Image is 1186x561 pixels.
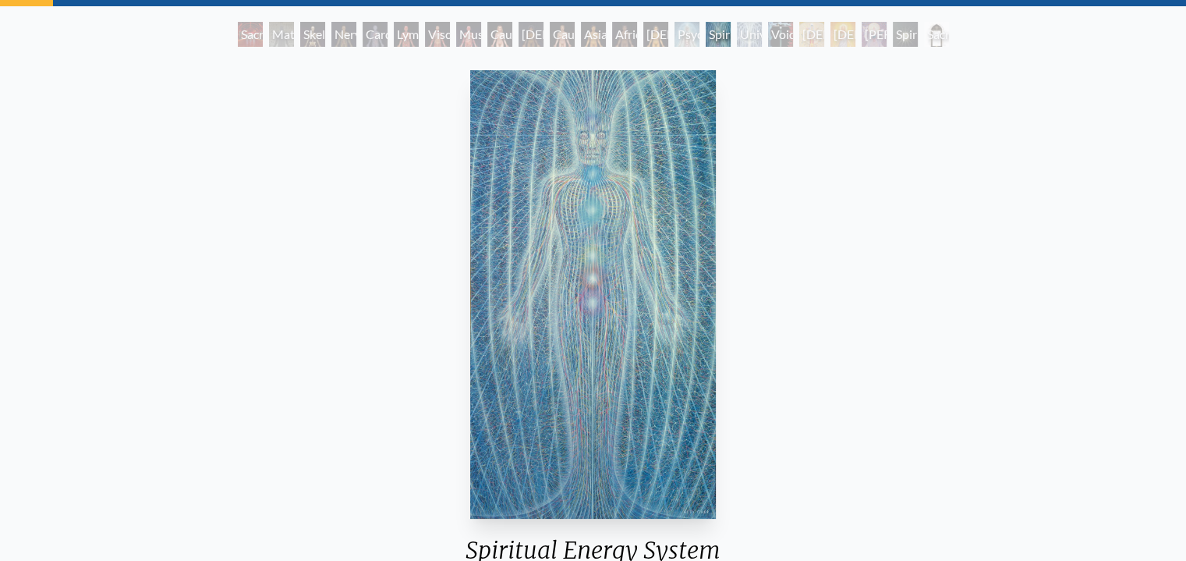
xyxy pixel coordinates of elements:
[269,22,294,47] div: Material World
[331,22,356,47] div: Nervous System
[363,22,388,47] div: Cardiovascular System
[425,22,450,47] div: Viscera
[550,22,575,47] div: Caucasian Man
[238,22,263,47] div: Sacred Mirrors Room, [GEOGRAPHIC_DATA]
[612,22,637,47] div: African Man
[830,22,855,47] div: [DEMOGRAPHIC_DATA]
[862,22,887,47] div: [PERSON_NAME]
[581,22,606,47] div: Asian Man
[519,22,543,47] div: [DEMOGRAPHIC_DATA] Woman
[643,22,668,47] div: [DEMOGRAPHIC_DATA] Woman
[768,22,793,47] div: Void Clear Light
[674,22,699,47] div: Psychic Energy System
[893,22,918,47] div: Spiritual World
[470,70,716,519] img: 15-Spiritual-Energy-System-1981-Alex-Grey-watermarked.jpg
[456,22,481,47] div: Muscle System
[394,22,419,47] div: Lymphatic System
[487,22,512,47] div: Caucasian Woman
[924,22,949,47] div: Sacred Mirrors Frame
[706,22,731,47] div: Spiritual Energy System
[300,22,325,47] div: Skeletal System
[737,22,762,47] div: Universal Mind Lattice
[799,22,824,47] div: [DEMOGRAPHIC_DATA]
